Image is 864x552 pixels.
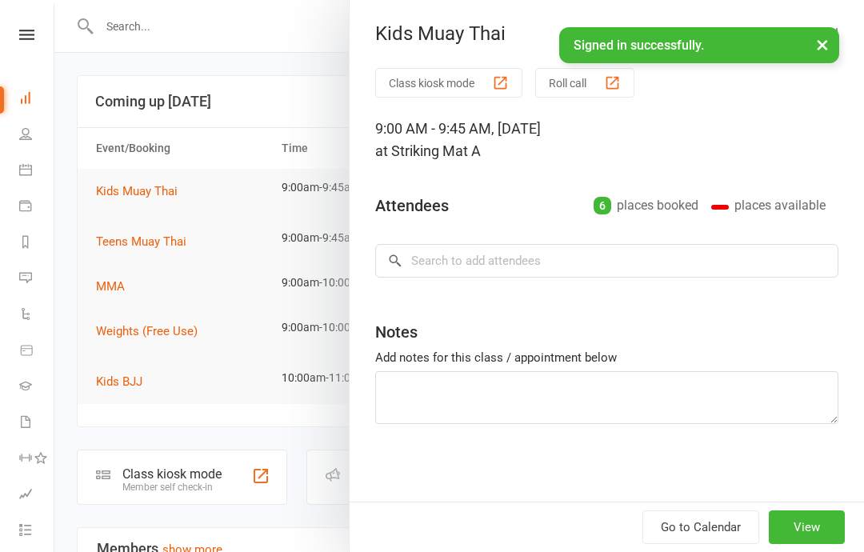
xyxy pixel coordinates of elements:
a: Assessments [19,478,55,514]
button: × [808,27,837,62]
div: 9:00 AM - 9:45 AM, [DATE] [375,118,838,162]
button: View [769,510,845,544]
span: Signed in successfully. [574,38,704,53]
button: Class kiosk mode [375,68,522,98]
div: 6 [594,197,611,214]
a: Reports [19,226,55,262]
a: People [19,118,55,154]
div: Add notes for this class / appointment below [375,348,838,367]
div: Attendees [375,194,449,217]
div: Notes [375,321,418,343]
a: Calendar [19,154,55,190]
button: Roll call [535,68,634,98]
a: Payments [19,190,55,226]
span: at Striking Mat A [375,142,481,159]
a: Product Sales [19,334,55,370]
div: places booked [594,194,698,217]
input: Search to add attendees [375,244,838,278]
div: places available [711,194,826,217]
div: Kids Muay Thai [350,22,864,45]
a: Dashboard [19,82,55,118]
a: Go to Calendar [642,510,759,544]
